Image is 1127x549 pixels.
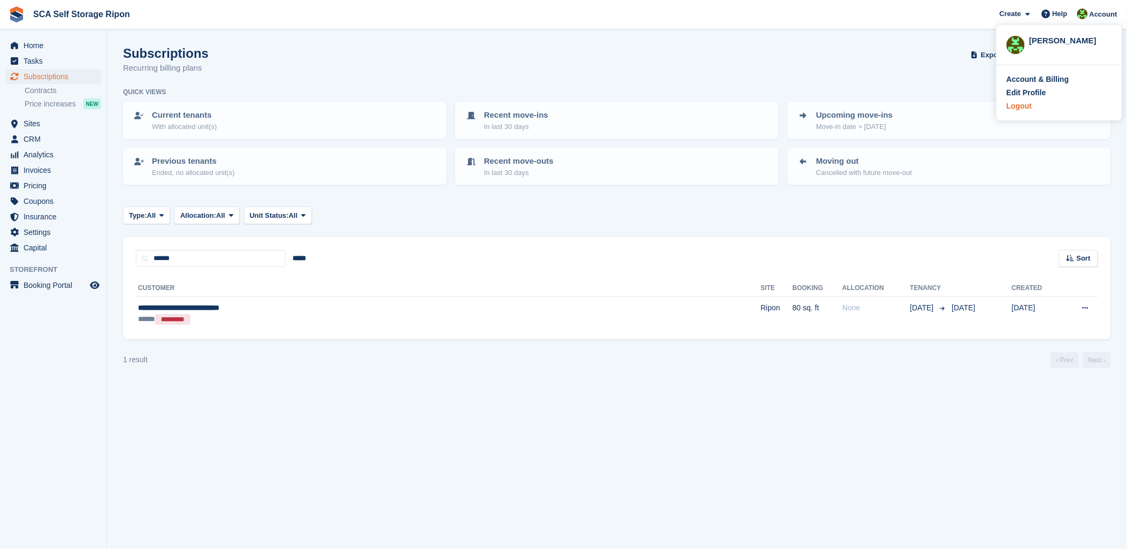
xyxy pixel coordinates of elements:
[123,62,209,74] p: Recurring billing plans
[180,210,216,221] span: Allocation:
[123,354,148,365] div: 1 result
[1007,101,1032,112] div: Logout
[484,167,554,178] p: In last 30 days
[250,210,289,221] span: Unit Status:
[1051,352,1079,368] a: Previous
[456,149,778,184] a: Recent move-outs In last 30 days
[1007,87,1046,98] div: Edit Profile
[910,280,948,297] th: Tenancy
[793,280,842,297] th: Booking
[910,302,936,314] span: [DATE]
[244,207,312,224] button: Unit Status: All
[136,280,761,297] th: Customer
[969,46,1016,64] button: Export
[1007,101,1112,112] a: Logout
[788,103,1110,138] a: Upcoming move-ins Move-in date > [DATE]
[5,163,101,178] a: menu
[1049,352,1113,368] nav: Page
[1007,74,1112,85] a: Account & Billing
[124,103,446,138] a: Current tenants With allocated unit(s)
[1000,9,1021,19] span: Create
[5,225,101,240] a: menu
[952,303,976,312] span: [DATE]
[24,69,88,84] span: Subscriptions
[152,121,217,132] p: With allocated unit(s)
[24,163,88,178] span: Invoices
[5,178,101,193] a: menu
[981,50,1003,60] span: Export
[147,210,156,221] span: All
[456,103,778,138] a: Recent move-ins In last 30 days
[152,167,235,178] p: Ended, no allocated unit(s)
[24,278,88,293] span: Booking Portal
[1012,280,1062,297] th: Created
[816,121,893,132] p: Move-in date > [DATE]
[123,207,170,224] button: Type: All
[1077,9,1088,19] img: Kelly Neesham
[24,38,88,53] span: Home
[5,278,101,293] a: menu
[5,116,101,131] a: menu
[5,38,101,53] a: menu
[152,155,235,167] p: Previous tenants
[24,194,88,209] span: Coupons
[216,210,225,221] span: All
[24,54,88,68] span: Tasks
[24,132,88,147] span: CRM
[1090,9,1117,20] span: Account
[129,210,147,221] span: Type:
[24,209,88,224] span: Insurance
[5,194,101,209] a: menu
[5,54,101,68] a: menu
[1007,74,1069,85] div: Account & Billing
[24,240,88,255] span: Capital
[5,132,101,147] a: menu
[1053,9,1068,19] span: Help
[25,98,101,110] a: Price increases NEW
[1012,297,1062,331] td: [DATE]
[24,225,88,240] span: Settings
[124,149,446,184] a: Previous tenants Ended, no allocated unit(s)
[24,178,88,193] span: Pricing
[152,109,217,121] p: Current tenants
[484,109,548,121] p: Recent move-ins
[5,209,101,224] a: menu
[842,302,910,314] div: None
[25,86,101,96] a: Contracts
[83,98,101,109] div: NEW
[5,69,101,84] a: menu
[1083,352,1111,368] a: Next
[289,210,298,221] span: All
[88,279,101,292] a: Preview store
[816,155,912,167] p: Moving out
[9,6,25,22] img: stora-icon-8386f47178a22dfd0bd8f6a31ec36ba5ce8667c1dd55bd0f319d3a0aa187defe.svg
[5,147,101,162] a: menu
[5,240,101,255] a: menu
[25,99,76,109] span: Price increases
[123,46,209,60] h1: Subscriptions
[484,155,554,167] p: Recent move-outs
[1007,87,1112,98] a: Edit Profile
[1077,253,1091,264] span: Sort
[1007,36,1025,54] img: Kelly Neesham
[29,5,134,23] a: SCA Self Storage Ripon
[10,264,106,275] span: Storefront
[816,109,893,121] p: Upcoming move-ins
[761,297,793,331] td: Ripon
[174,207,240,224] button: Allocation: All
[1029,35,1112,44] div: [PERSON_NAME]
[816,167,912,178] p: Cancelled with future move-out
[24,147,88,162] span: Analytics
[761,280,793,297] th: Site
[24,116,88,131] span: Sites
[793,297,842,331] td: 80 sq. ft
[123,87,166,97] h6: Quick views
[788,149,1110,184] a: Moving out Cancelled with future move-out
[484,121,548,132] p: In last 30 days
[842,280,910,297] th: Allocation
